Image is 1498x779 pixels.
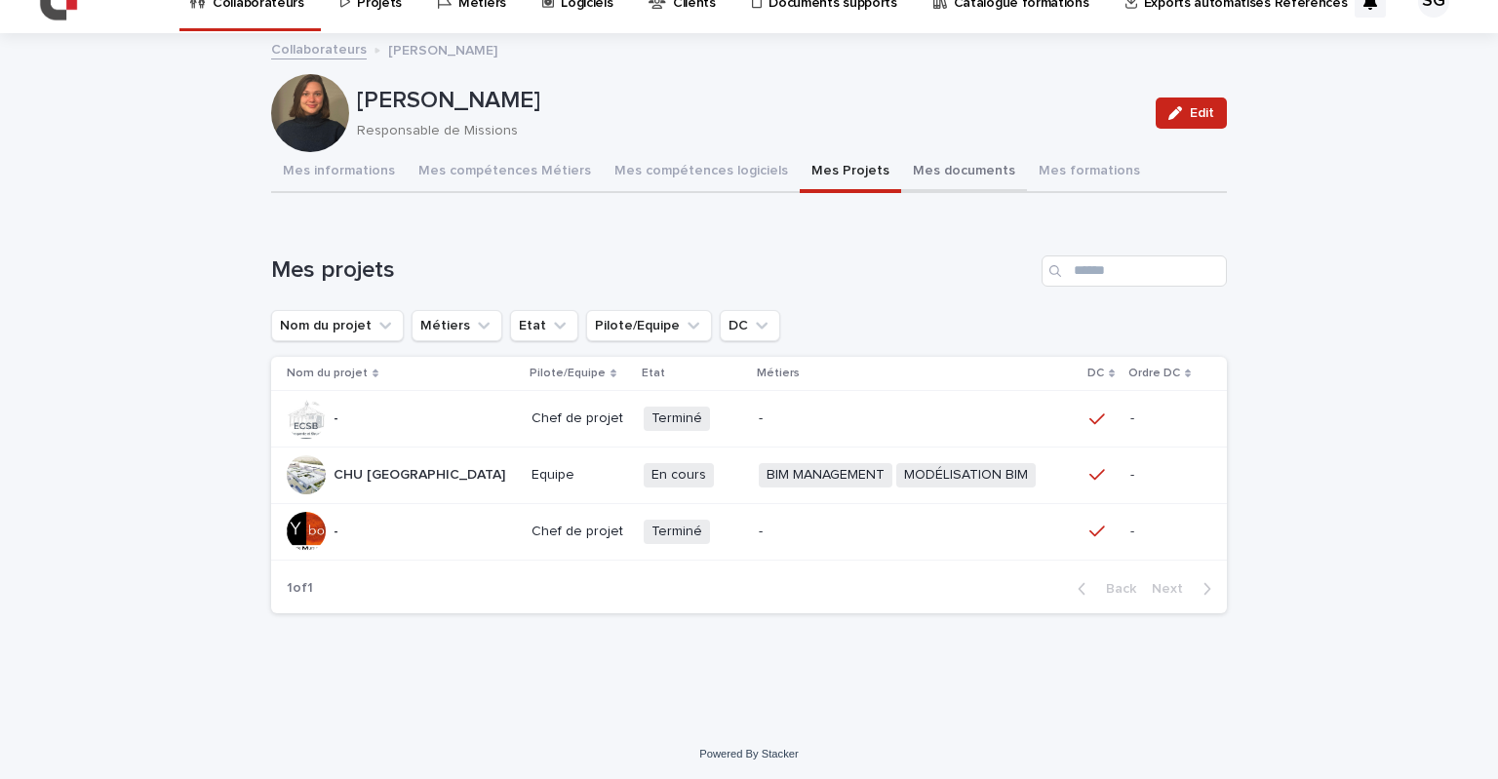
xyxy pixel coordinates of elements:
h1: Mes projets [271,256,1034,285]
p: Chef de projet [532,410,628,427]
button: Pilote/Equipe [586,310,712,341]
p: Métiers [757,363,800,384]
p: Pilote/Equipe [530,363,606,384]
span: Terminé [644,407,710,431]
span: Next [1152,582,1195,596]
button: Etat [510,310,578,341]
tr: -- Chef de projetTerminé--- [271,503,1227,560]
p: - [759,524,1074,540]
button: Next [1144,580,1227,598]
button: Back [1062,580,1144,598]
p: Ordre DC [1128,363,1180,384]
p: DC [1087,363,1104,384]
button: Métiers [412,310,502,341]
tr: -- Chef de projetTerminé--- [271,391,1227,448]
span: BIM MANAGEMENT [759,463,892,487]
span: Edit [1190,106,1214,120]
p: - [334,520,342,540]
p: Responsable de Missions [357,123,1132,139]
p: - [334,407,342,427]
p: - [1130,463,1138,484]
button: DC [720,310,780,341]
span: En cours [644,463,714,487]
p: 1 of 1 [271,565,329,612]
a: Collaborateurs [271,37,367,59]
p: CHU [GEOGRAPHIC_DATA] [334,463,509,484]
p: - [1130,520,1138,540]
p: - [1130,407,1138,427]
span: Back [1094,582,1136,596]
p: - [759,410,1074,427]
button: Mes compétences Métiers [407,152,603,193]
button: Mes compétences logiciels [603,152,800,193]
span: Terminé [644,520,710,544]
p: [PERSON_NAME] [357,87,1140,115]
input: Search [1042,255,1227,287]
span: MODÉLISATION BIM [896,463,1036,487]
p: Equipe [532,467,628,484]
tr: CHU [GEOGRAPHIC_DATA]CHU [GEOGRAPHIC_DATA] EquipeEn coursBIM MANAGEMENTMODÉLISATION BIM-- [271,447,1227,503]
p: [PERSON_NAME] [388,38,497,59]
button: Mes formations [1027,152,1152,193]
button: Mes informations [271,152,407,193]
p: Nom du projet [287,363,368,384]
p: Etat [642,363,665,384]
button: Nom du projet [271,310,404,341]
a: Powered By Stacker [699,748,798,760]
p: Chef de projet [532,524,628,540]
button: Edit [1156,97,1227,129]
button: Mes Projets [800,152,901,193]
button: Mes documents [901,152,1027,193]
